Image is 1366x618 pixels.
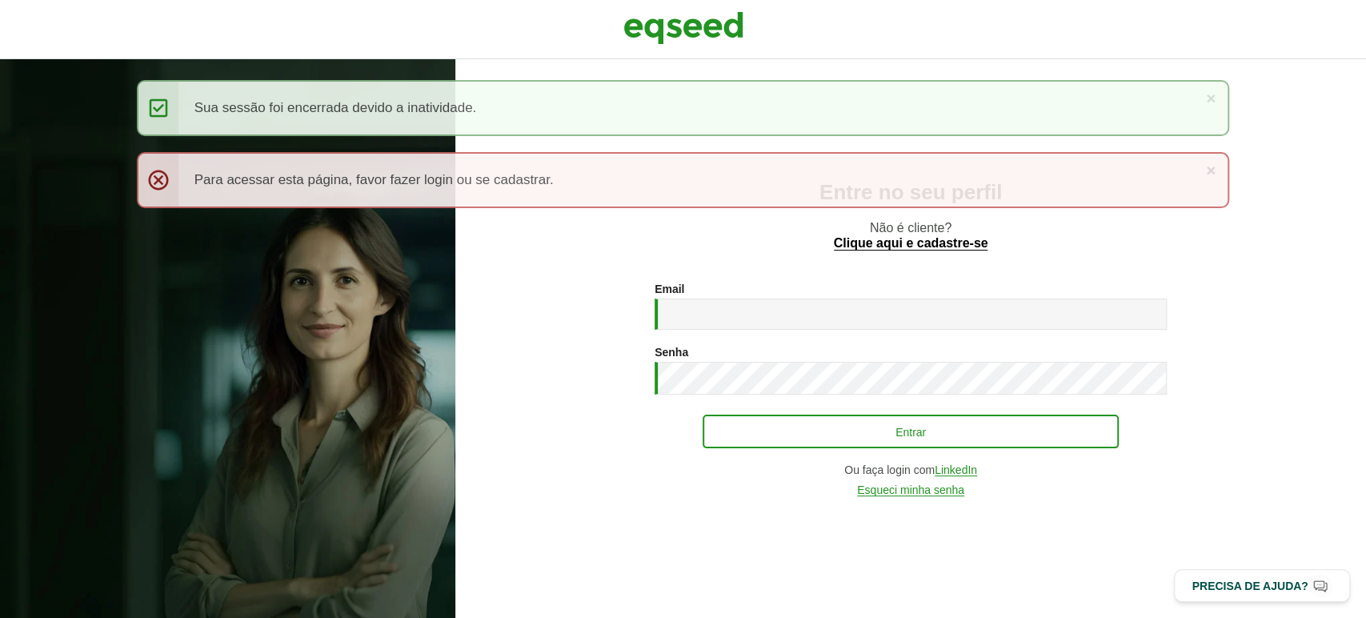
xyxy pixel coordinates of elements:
[623,8,743,48] img: EqSeed Logo
[857,484,964,496] a: Esqueci minha senha
[1206,90,1216,106] a: ×
[137,152,1230,208] div: Para acessar esta página, favor fazer login ou se cadastrar.
[655,464,1167,476] div: Ou faça login com
[1206,162,1216,179] a: ×
[834,237,988,251] a: Clique aqui e cadastre-se
[703,415,1119,448] button: Entrar
[137,80,1230,136] div: Sua sessão foi encerrada devido a inatividade.
[655,283,684,295] label: Email
[487,220,1334,251] p: Não é cliente?
[655,347,688,358] label: Senha
[935,464,977,476] a: LinkedIn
